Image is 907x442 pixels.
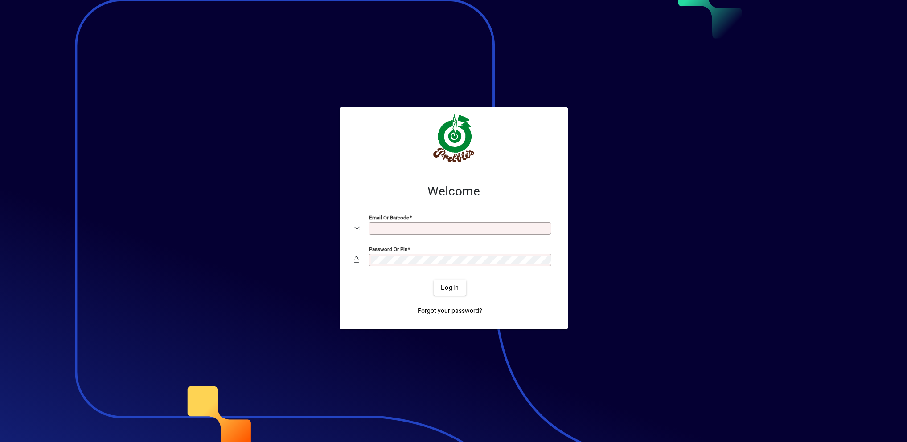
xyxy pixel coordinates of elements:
[414,303,486,319] a: Forgot your password?
[418,306,482,316] span: Forgot your password?
[369,215,409,221] mat-label: Email or Barcode
[441,283,459,292] span: Login
[354,184,554,199] h2: Welcome
[369,246,407,252] mat-label: Password or Pin
[434,280,466,296] button: Login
